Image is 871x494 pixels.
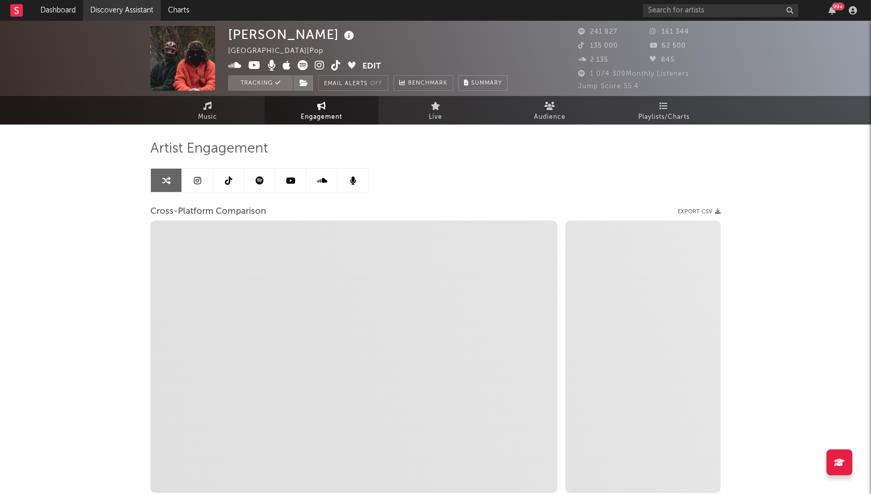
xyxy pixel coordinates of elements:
span: 161 344 [650,29,689,35]
span: Artist Engagement [150,143,268,155]
span: 845 [650,57,675,63]
button: Email AlertsOff [318,75,388,91]
a: Engagement [264,96,378,125]
span: 1 074 309 Monthly Listeners [578,71,689,77]
a: Music [150,96,264,125]
a: Live [378,96,493,125]
em: Off [370,81,383,87]
a: Playlists/Charts [607,96,721,125]
span: 62 500 [650,43,686,49]
button: 99+ [828,6,836,15]
span: Music [198,111,217,124]
a: Benchmark [394,75,453,91]
span: Playlists/Charts [638,111,690,124]
span: Audience [534,111,566,124]
span: 241 827 [578,29,617,35]
span: Jump Score: 55.4 [578,83,639,90]
button: Edit [362,60,381,73]
button: Tracking [228,75,293,91]
span: Benchmark [408,77,447,90]
div: 99 + [832,3,845,10]
span: 2 135 [578,57,608,63]
input: Search for artists [643,4,798,17]
span: Cross-Platform Comparison [150,205,266,218]
div: [PERSON_NAME] [228,26,357,43]
span: Live [429,111,442,124]
span: Summary [471,80,502,86]
button: Export CSV [678,209,721,215]
span: 135 000 [578,43,618,49]
div: [GEOGRAPHIC_DATA] | Pop [228,45,335,58]
span: Engagement [301,111,342,124]
a: Audience [493,96,607,125]
button: Summary [458,75,508,91]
